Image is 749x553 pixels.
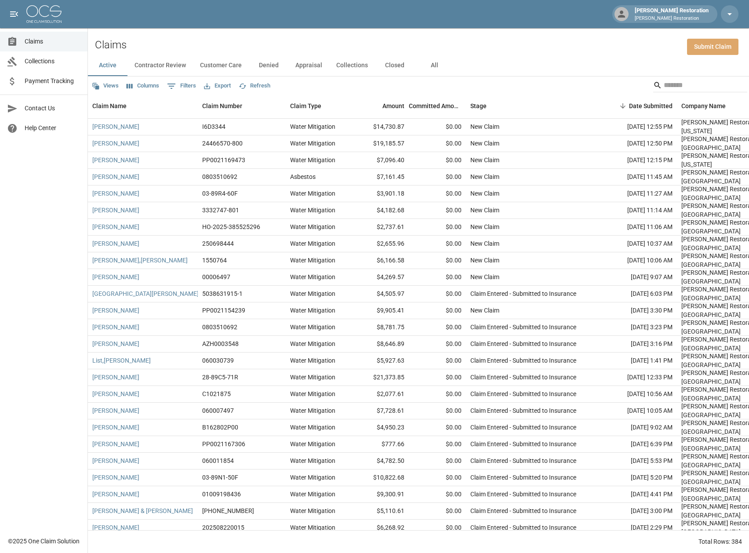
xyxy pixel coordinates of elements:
[25,76,80,86] span: Payment Tracking
[409,269,466,286] div: $0.00
[25,124,80,133] span: Help Center
[409,202,466,219] div: $0.00
[202,206,239,215] div: 3332747-801
[470,490,576,498] div: Claim Entered - Submitted to Insurance
[352,369,409,386] div: $21,373.85
[352,252,409,269] div: $6,166.58
[92,373,139,382] a: [PERSON_NAME]
[290,406,335,415] div: Water Mitigation
[598,186,677,202] div: [DATE] 11:27 AM
[631,6,712,22] div: [PERSON_NAME] Restoration
[409,369,466,386] div: $0.00
[165,79,198,93] button: Show filters
[470,323,576,331] div: Claim Entered - Submitted to Insurance
[409,152,466,169] div: $0.00
[598,436,677,453] div: [DATE] 6:39 PM
[617,100,629,112] button: Sort
[470,256,499,265] div: New Claim
[202,490,241,498] div: 01009198436
[409,419,466,436] div: $0.00
[598,286,677,302] div: [DATE] 6:03 PM
[470,172,499,181] div: New Claim
[92,139,139,148] a: [PERSON_NAME]
[290,306,335,315] div: Water Mitigation
[598,319,677,336] div: [DATE] 3:23 PM
[598,152,677,169] div: [DATE] 12:15 PM
[290,122,335,131] div: Water Mitigation
[409,453,466,469] div: $0.00
[198,94,286,118] div: Claim Number
[470,456,576,465] div: Claim Entered - Submitted to Insurance
[409,403,466,419] div: $0.00
[598,202,677,219] div: [DATE] 11:14 AM
[470,356,576,365] div: Claim Entered - Submitted to Insurance
[409,94,462,118] div: Committed Amount
[352,386,409,403] div: $2,077.61
[92,256,188,265] a: [PERSON_NAME],[PERSON_NAME]
[202,323,237,331] div: 0803510692
[92,239,139,248] a: [PERSON_NAME]
[352,436,409,453] div: $777.66
[470,189,499,198] div: New Claim
[290,356,335,365] div: Water Mitigation
[202,172,237,181] div: 0803510692
[598,520,677,536] div: [DATE] 2:29 PM
[92,172,139,181] a: [PERSON_NAME]
[598,269,677,286] div: [DATE] 9:07 AM
[290,206,335,215] div: Water Mitigation
[409,486,466,503] div: $0.00
[92,456,139,465] a: [PERSON_NAME]
[598,169,677,186] div: [DATE] 11:45 AM
[598,369,677,386] div: [DATE] 12:33 PM
[202,506,254,515] div: 01-009-215286
[26,5,62,23] img: ocs-logo-white-transparent.png
[466,94,598,118] div: Stage
[92,156,139,164] a: [PERSON_NAME]
[470,94,487,118] div: Stage
[352,94,409,118] div: Amount
[202,373,238,382] div: 28-89C5-71R
[352,453,409,469] div: $4,782.50
[202,473,238,482] div: 03-89N1-50F
[470,389,576,398] div: Claim Entered - Submitted to Insurance
[470,289,576,298] div: Claim Entered - Submitted to Insurance
[202,189,238,198] div: 03-89R4-60F
[352,169,409,186] div: $7,161.45
[598,302,677,319] div: [DATE] 3:30 PM
[598,503,677,520] div: [DATE] 3:00 PM
[92,356,151,365] a: List,[PERSON_NAME]
[352,236,409,252] div: $2,655.96
[598,135,677,152] div: [DATE] 12:50 PM
[352,135,409,152] div: $19,185.57
[598,94,677,118] div: Date Submitted
[635,15,709,22] p: [PERSON_NAME] Restoration
[290,339,335,348] div: Water Mitigation
[8,537,80,546] div: © 2025 One Claim Solution
[409,520,466,536] div: $0.00
[409,319,466,336] div: $0.00
[470,206,499,215] div: New Claim
[409,286,466,302] div: $0.00
[88,55,127,76] button: Active
[409,94,466,118] div: Committed Amount
[470,523,576,532] div: Claim Entered - Submitted to Insurance
[202,423,238,432] div: B162802P00
[290,172,316,181] div: Asbestos
[202,94,242,118] div: Claim Number
[92,273,139,281] a: [PERSON_NAME]
[290,323,335,331] div: Water Mitigation
[92,473,139,482] a: [PERSON_NAME]
[202,440,245,448] div: PP0021167306
[598,403,677,419] div: [DATE] 10:05 AM
[470,423,576,432] div: Claim Entered - Submitted to Insurance
[470,339,576,348] div: Claim Entered - Submitted to Insurance
[202,79,233,93] button: Export
[470,239,499,248] div: New Claim
[352,353,409,369] div: $5,927.63
[290,389,335,398] div: Water Mitigation
[286,94,352,118] div: Claim Type
[202,389,231,398] div: C1021875
[25,37,80,46] span: Claims
[202,156,245,164] div: PP0021169473
[92,94,127,118] div: Claim Name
